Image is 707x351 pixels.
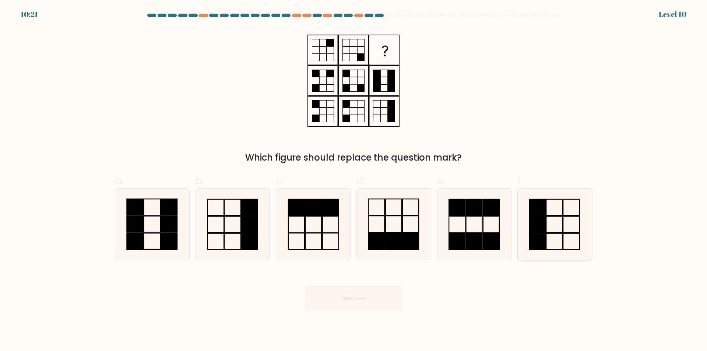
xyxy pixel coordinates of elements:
[517,173,523,188] span: f.
[276,173,284,188] span: c.
[21,9,38,20] div: 10:21
[119,151,588,164] div: Which figure should replace the question mark?
[356,173,365,188] span: d.
[437,173,445,188] span: e.
[115,173,124,188] span: a.
[196,173,204,188] span: b.
[306,287,401,310] button: Next
[659,9,686,20] div: Level 10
